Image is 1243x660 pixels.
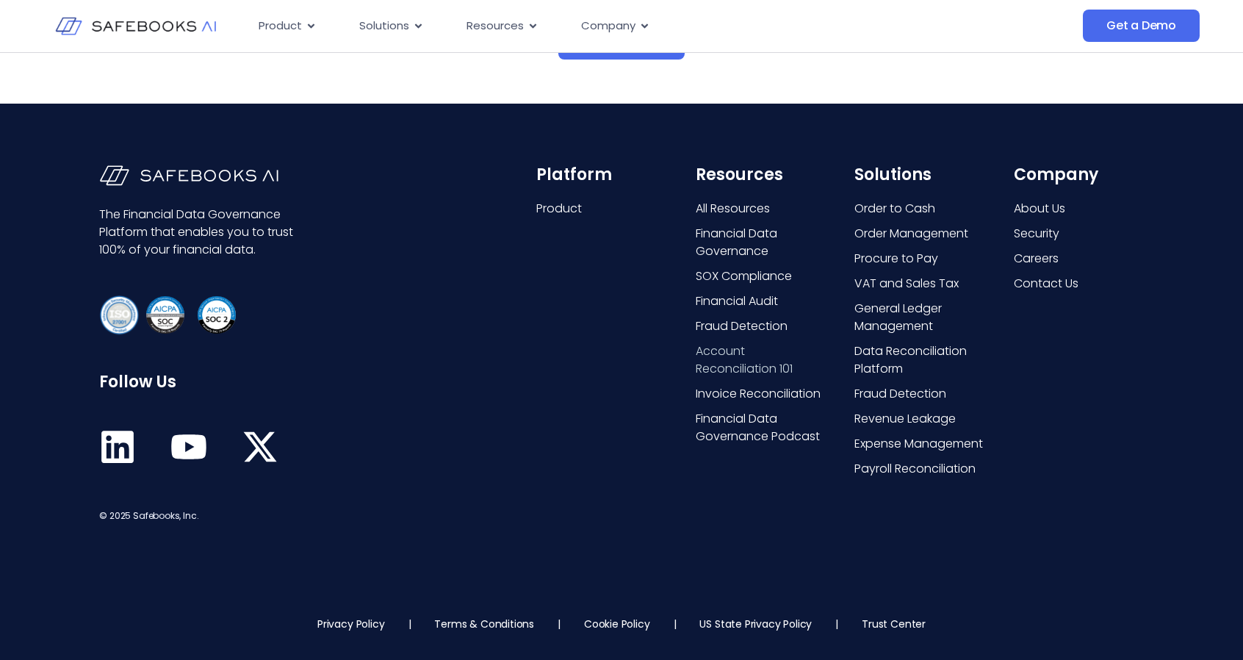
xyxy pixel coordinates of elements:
a: Careers [1014,250,1144,268]
nav: Menu [247,12,936,40]
h6: Resources [696,165,826,184]
a: Trust Center [862,617,926,631]
a: SOX Compliance [696,268,826,285]
a: Invoice Reconciliation [696,385,826,403]
span: All Resources [696,200,770,218]
a: Terms & Conditions [434,617,534,631]
span: Company [581,18,635,35]
p: | [558,617,561,631]
a: Procure to Pay [854,250,984,268]
span: Product [259,18,302,35]
h6: Solutions [854,165,984,184]
span: Get a Demo [1106,18,1176,33]
span: Financial Audit [696,293,778,310]
a: Privacy Policy [317,617,384,631]
a: Get a Demo [1083,10,1200,42]
a: All Resources [696,200,826,218]
a: Expense Management [854,435,984,453]
span: VAT and Sales Tax [854,275,959,293]
p: The Financial Data Governance Platform that enables you to trust 100% of your financial data. [99,206,298,259]
a: Fraud Detection [854,385,984,403]
span: Contact Us [1014,275,1078,293]
a: US State Privacy Policy [699,617,812,631]
a: Fraud Detection [696,318,826,335]
a: Security [1014,225,1144,243]
h6: Company [1014,165,1144,184]
span: Expense Management [854,435,983,453]
span: Fraud Detection [696,318,788,335]
a: Financial Data Governance Podcast [696,410,826,445]
a: Payroll Reconciliation [854,460,984,478]
h6: Follow Us [99,373,298,392]
a: Financial Data Governance [696,225,826,260]
a: Data Reconciliation Platform [854,342,984,378]
a: Cookie Policy [584,617,650,631]
p: | [835,617,838,631]
a: Contact Us [1014,275,1144,293]
span: About Us [1014,200,1065,218]
span: Resources [466,18,524,35]
p: | [674,617,677,631]
a: General Ledger Management [854,300,984,335]
span: Payroll Reconciliation [854,460,976,478]
span: SOX Compliance [696,268,792,285]
span: Order Management [854,225,968,243]
a: Account Reconciliation 101 [696,342,826,378]
span: Product [536,200,582,218]
a: About Us [1014,200,1144,218]
a: Order to Cash [854,200,984,218]
span: © 2025 Safebooks, Inc. [99,509,198,522]
a: Product [536,200,666,218]
span: Revenue Leakage [854,410,956,428]
p: | [408,617,411,631]
span: Procure to Pay [854,250,938,268]
span: Invoice Reconciliation [696,385,821,403]
span: Security [1014,225,1059,243]
h6: Platform [536,165,666,184]
span: Order to Cash [854,200,935,218]
a: Order Management [854,225,984,243]
a: Revenue Leakage [854,410,984,428]
span: Fraud Detection [854,385,946,403]
a: Financial Audit [696,293,826,310]
span: Careers [1014,250,1059,268]
span: Solutions [359,18,409,35]
div: Menu Toggle [247,12,936,40]
a: VAT and Sales Tax [854,275,984,293]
